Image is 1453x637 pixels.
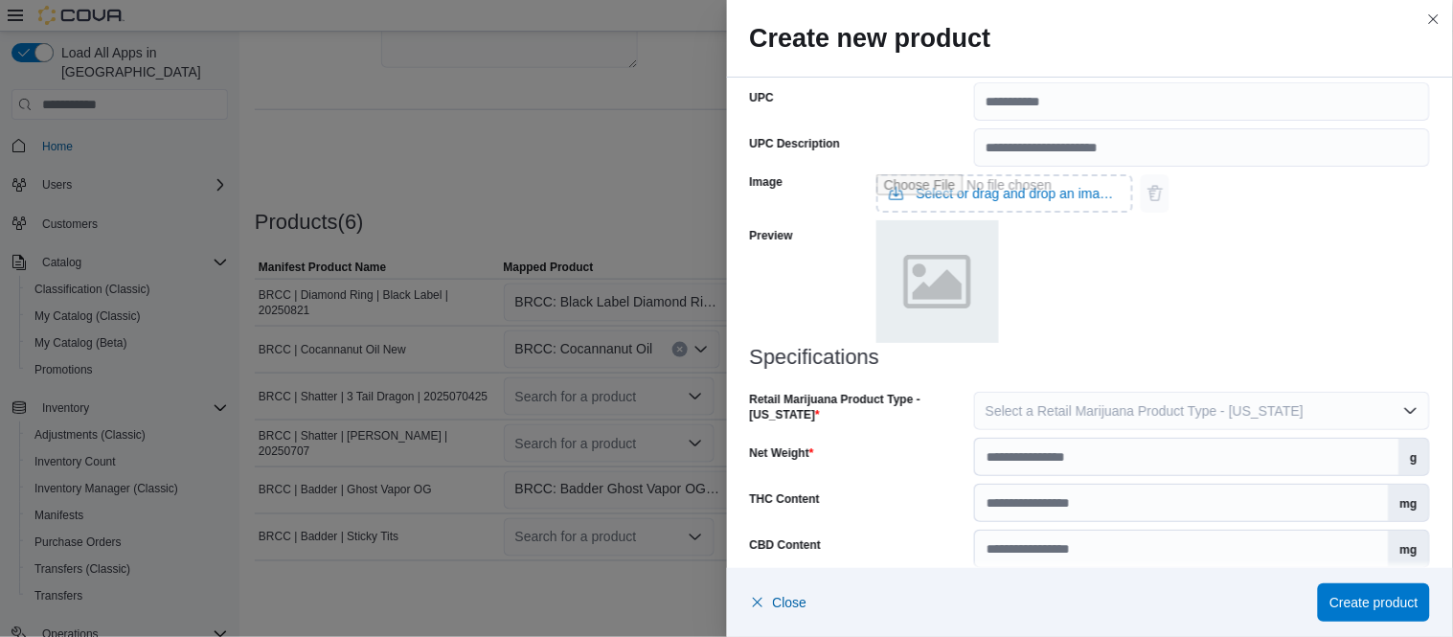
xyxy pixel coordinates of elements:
[750,537,822,553] label: CBD Content
[750,445,814,461] label: Net Weight
[876,174,1133,213] input: Use aria labels when no actual label is in use
[750,174,783,190] label: Image
[1318,583,1430,622] button: Create product
[1422,8,1445,31] button: Close this dialog
[750,136,841,151] label: UPC Description
[876,220,999,343] img: placeholder.png
[1389,485,1429,521] label: mg
[750,346,1431,369] h3: Specifications
[750,583,807,622] button: Close
[750,491,820,507] label: THC Content
[750,392,966,422] label: Retail Marijuana Product Type - [US_STATE]
[750,228,793,243] label: Preview
[750,90,774,105] label: UPC
[1389,531,1429,567] label: mg
[773,593,807,612] span: Close
[1399,439,1429,475] label: g
[974,392,1430,430] button: Select a Retail Marijuana Product Type - [US_STATE]
[750,23,1431,54] h2: Create new product
[986,403,1304,419] span: Select a Retail Marijuana Product Type - [US_STATE]
[1329,593,1419,612] span: Create product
